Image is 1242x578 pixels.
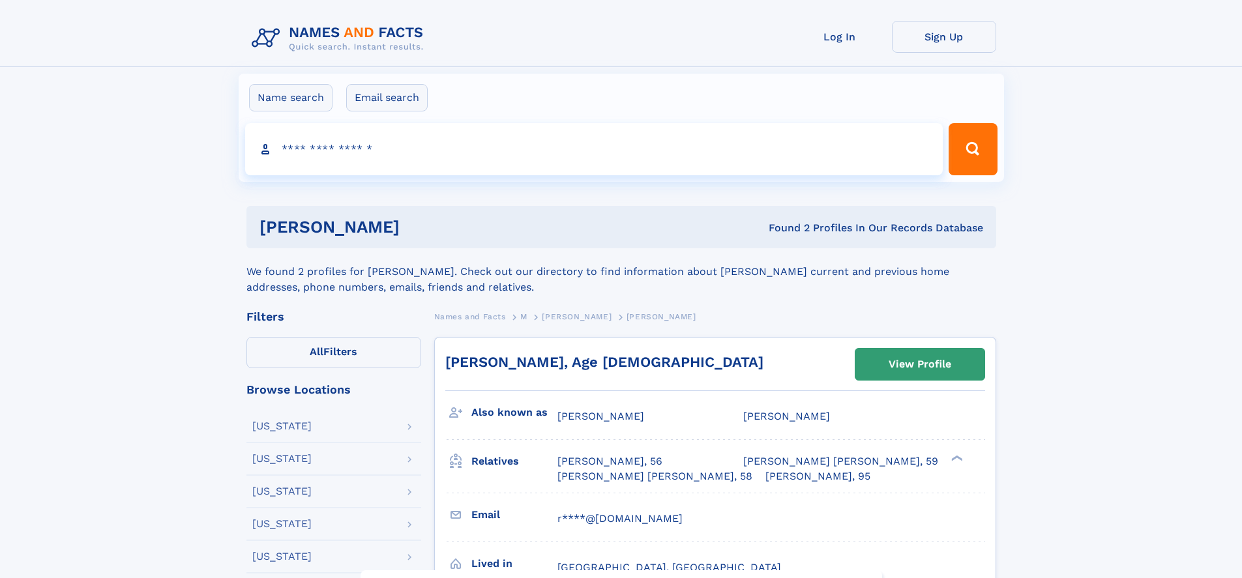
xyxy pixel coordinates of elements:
[471,450,557,472] h3: Relatives
[788,21,892,53] a: Log In
[252,519,312,529] div: [US_STATE]
[246,21,434,56] img: Logo Names and Facts
[948,454,964,463] div: ❯
[892,21,996,53] a: Sign Up
[252,421,312,431] div: [US_STATE]
[346,84,428,111] label: Email search
[557,454,662,469] a: [PERSON_NAME], 56
[310,345,323,358] span: All
[743,454,938,469] a: [PERSON_NAME] [PERSON_NAME], 59
[445,354,763,370] a: [PERSON_NAME], Age [DEMOGRAPHIC_DATA]
[520,312,527,321] span: M
[471,401,557,424] h3: Also known as
[246,311,421,323] div: Filters
[542,312,612,321] span: [PERSON_NAME]
[557,561,781,573] span: [GEOGRAPHIC_DATA], [GEOGRAPHIC_DATA]
[627,312,696,321] span: [PERSON_NAME]
[252,486,312,497] div: [US_STATE]
[889,349,951,379] div: View Profile
[245,123,943,175] input: search input
[249,84,333,111] label: Name search
[855,349,984,380] a: View Profile
[246,337,421,368] label: Filters
[520,308,527,325] a: M
[246,384,421,396] div: Browse Locations
[471,553,557,575] h3: Lived in
[471,504,557,526] h3: Email
[246,248,996,295] div: We found 2 profiles for [PERSON_NAME]. Check out our directory to find information about [PERSON_...
[765,469,870,484] a: [PERSON_NAME], 95
[557,469,752,484] a: [PERSON_NAME] [PERSON_NAME], 58
[252,551,312,562] div: [US_STATE]
[259,219,584,235] h1: [PERSON_NAME]
[542,308,612,325] a: [PERSON_NAME]
[949,123,997,175] button: Search Button
[434,308,506,325] a: Names and Facts
[584,221,983,235] div: Found 2 Profiles In Our Records Database
[743,410,830,422] span: [PERSON_NAME]
[252,454,312,464] div: [US_STATE]
[557,410,644,422] span: [PERSON_NAME]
